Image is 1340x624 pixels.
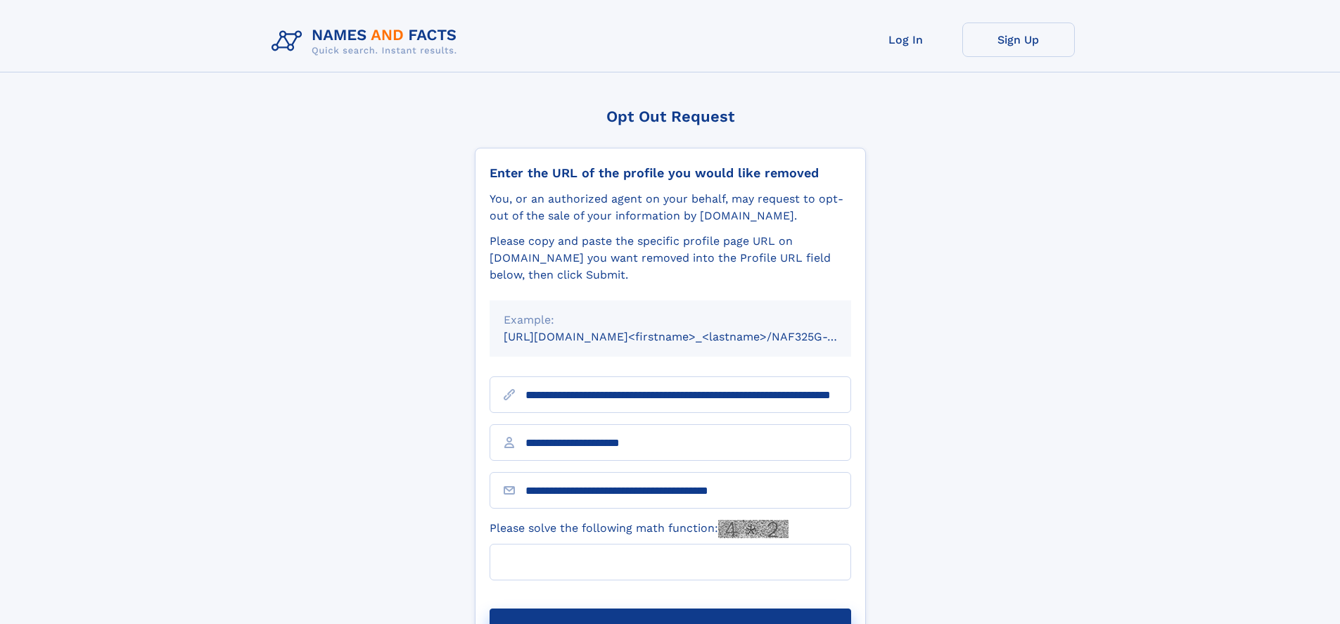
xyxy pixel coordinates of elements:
div: Please copy and paste the specific profile page URL on [DOMAIN_NAME] you want removed into the Pr... [490,233,851,284]
div: Enter the URL of the profile you would like removed [490,165,851,181]
label: Please solve the following math function: [490,520,789,538]
img: Logo Names and Facts [266,23,468,61]
small: [URL][DOMAIN_NAME]<firstname>_<lastname>/NAF325G-xxxxxxxx [504,330,878,343]
a: Sign Up [962,23,1075,57]
div: Opt Out Request [475,108,866,125]
a: Log In [850,23,962,57]
div: You, or an authorized agent on your behalf, may request to opt-out of the sale of your informatio... [490,191,851,224]
div: Example: [504,312,837,329]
